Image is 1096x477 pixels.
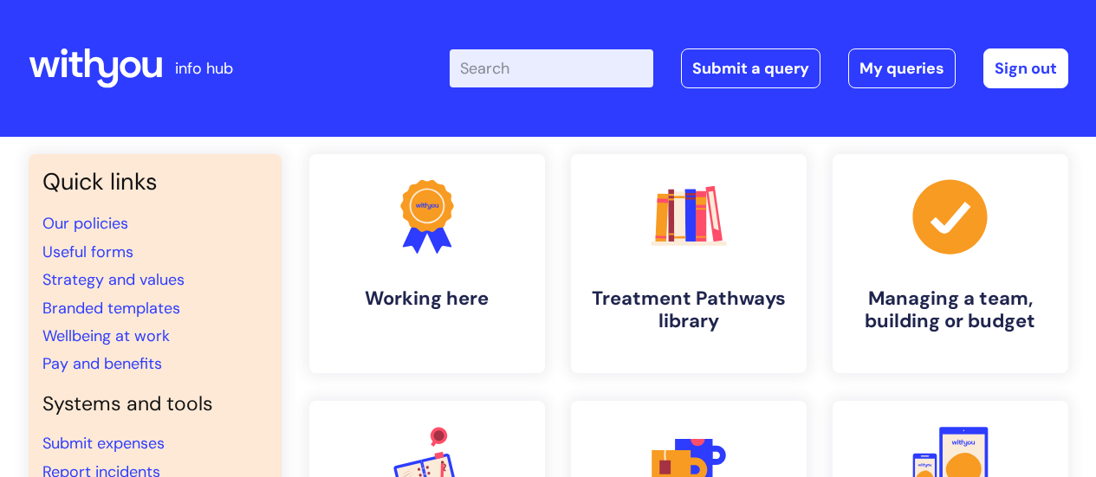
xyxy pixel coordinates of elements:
a: Useful forms [42,242,133,262]
a: Managing a team, building or budget [833,154,1068,373]
a: Strategy and values [42,269,185,290]
input: Search [450,49,653,87]
p: info hub [175,55,233,82]
h4: Managing a team, building or budget [846,287,1054,333]
div: | - [450,48,1068,88]
a: Branded templates [42,298,180,319]
h4: Systems and tools [42,392,268,416]
a: Sign out [983,48,1068,88]
a: Wellbeing at work [42,326,170,346]
h4: Treatment Pathways library [585,287,793,333]
a: Submit expenses [42,433,165,454]
a: Treatment Pathways library [571,154,807,373]
a: Working here [309,154,545,373]
a: Our policies [42,213,128,234]
a: Submit a query [681,48,820,88]
h4: Working here [323,287,531,310]
a: Pay and benefits [42,353,162,374]
h3: Quick links [42,168,268,196]
a: My queries [848,48,956,88]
